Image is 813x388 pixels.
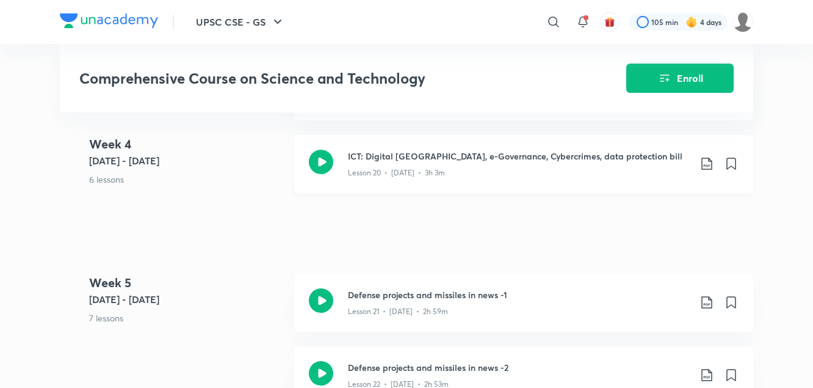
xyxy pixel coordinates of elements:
[626,64,734,93] button: Enroll
[604,16,615,27] img: avatar
[89,312,284,324] p: 7 lessons
[685,16,698,28] img: streak
[60,13,158,31] a: Company Logo
[60,13,158,28] img: Company Logo
[732,12,753,32] img: LEKHA
[89,153,284,168] h5: [DATE] - [DATE]
[294,135,753,208] a: ICT: Digital [GEOGRAPHIC_DATA], e-Governance, Cybercrimes, data protection billLesson 20 • [DATE]...
[348,150,690,163] h3: ICT: Digital [GEOGRAPHIC_DATA], e-Governance, Cybercrimes, data protection bill
[348,288,690,301] h3: Defense projects and missiles in news -1
[600,12,620,32] button: avatar
[89,135,284,153] h4: Week 4
[89,274,284,292] h4: Week 5
[348,361,690,374] h3: Defense projects and missiles in news -2
[89,292,284,307] h5: [DATE] - [DATE]
[89,173,284,186] p: 6 lessons
[189,10,292,34] button: UPSC CSE - GS
[79,70,557,87] h3: Comprehensive Course on Science and Technology
[348,167,445,178] p: Lesson 20 • [DATE] • 3h 3m
[348,306,448,317] p: Lesson 21 • [DATE] • 2h 59m
[294,274,753,346] a: Defense projects and missiles in news -1Lesson 21 • [DATE] • 2h 59m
